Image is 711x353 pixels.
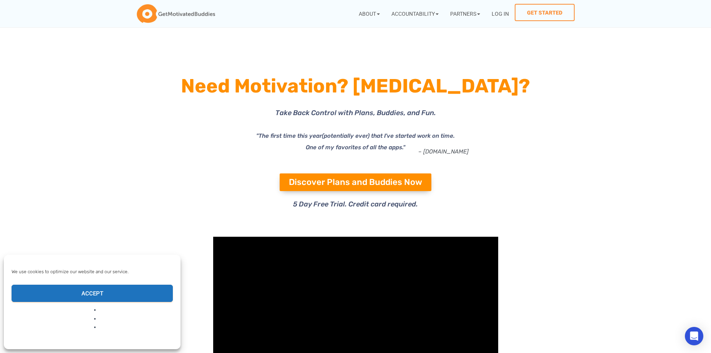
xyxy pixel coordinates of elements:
[353,4,386,23] a: About
[137,4,215,23] img: GetMotivatedBuddies
[444,4,486,23] a: Partners
[515,4,575,21] a: Get Started
[293,200,418,208] span: 5 Day Free Trial. Credit card required.
[386,4,444,23] a: Accountability
[685,327,703,345] div: Open Intercom Messenger
[289,178,422,186] span: Discover Plans and Buddies Now
[306,132,455,151] i: (potentially ever) that I've started work on time. One of my favorites of all the apps."
[12,285,173,302] button: Accept
[148,72,563,100] h1: Need Motivation? [MEDICAL_DATA]?
[418,148,469,155] a: – [DOMAIN_NAME]
[280,173,431,191] a: Discover Plans and Buddies Now
[12,268,172,275] div: We use cookies to optimize our website and our service.
[275,109,436,117] span: Take Back Control with Plans, Buddies, and Fun.
[486,4,515,23] a: Log In
[256,132,322,139] i: "The first time this year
